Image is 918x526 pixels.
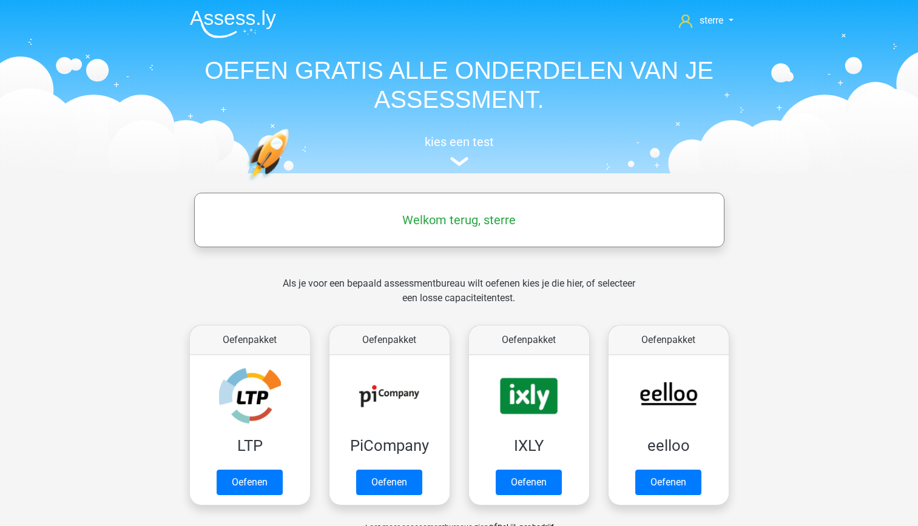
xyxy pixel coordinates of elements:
[674,13,738,28] a: sterre
[273,276,645,320] div: Als je voor een bepaald assessmentbureau wilt oefenen kies je die hier, of selecteer een losse ca...
[496,470,562,495] a: Oefenen
[450,157,468,166] img: assessment
[217,470,283,495] a: Oefenen
[180,135,738,149] h5: kies een test
[200,213,718,227] h5: Welkom terug, sterre
[180,135,738,167] a: kies een test
[356,470,422,495] a: Oefenen
[180,56,738,114] h1: OEFEN GRATIS ALLE ONDERDELEN VAN JE ASSESSMENT.
[635,470,701,495] a: Oefenen
[190,10,276,38] img: Assessly
[700,15,723,26] span: sterre
[247,128,336,238] img: oefenen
